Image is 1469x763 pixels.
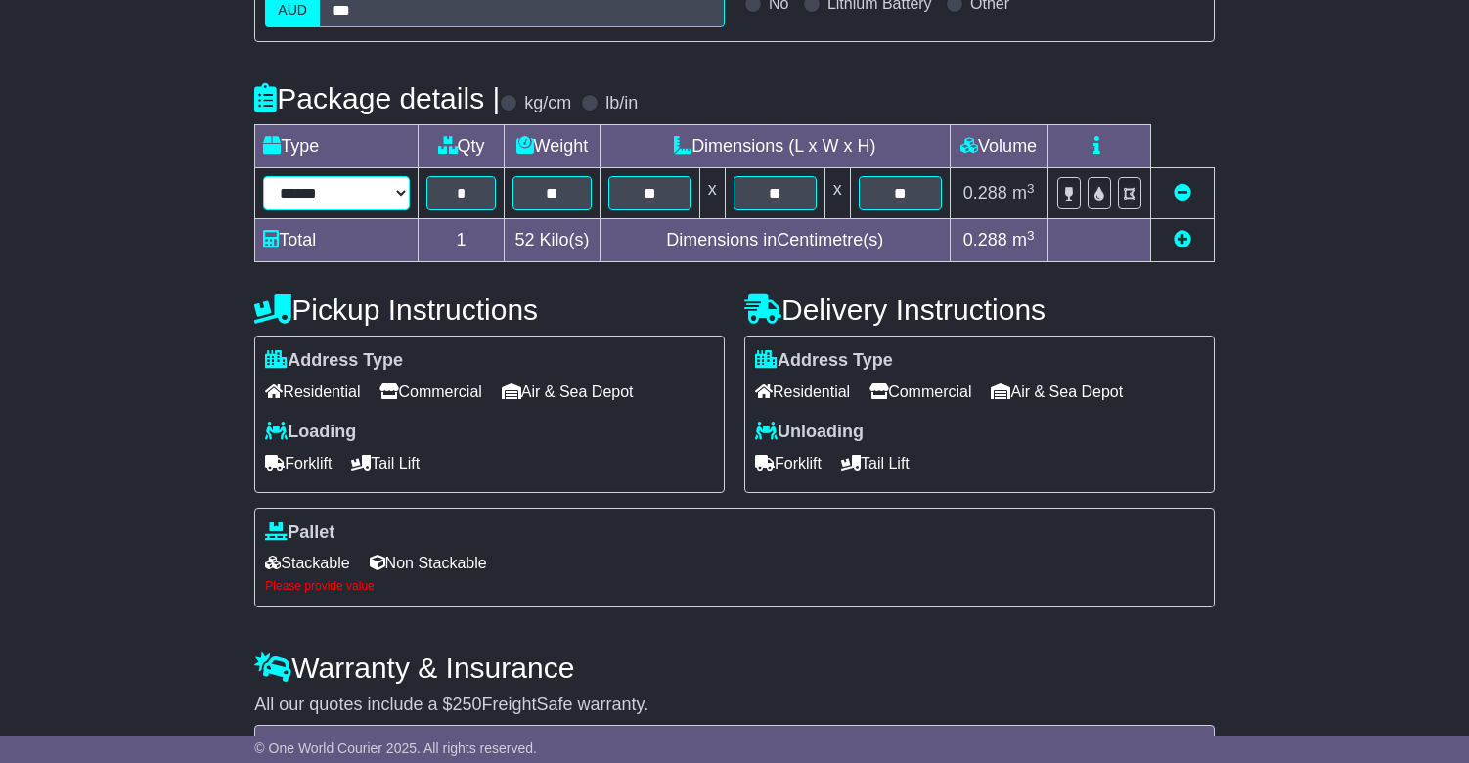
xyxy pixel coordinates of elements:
td: Weight [504,125,600,168]
label: Address Type [265,350,403,372]
h4: Pickup Instructions [254,293,725,326]
span: Residential [265,377,360,407]
td: Dimensions (L x W x H) [600,125,950,168]
label: Unloading [755,422,864,443]
div: Please provide value [265,579,1203,593]
a: Add new item [1174,230,1191,249]
h4: Package details | [254,82,500,114]
td: Volume [950,125,1047,168]
td: 1 [419,219,505,262]
sup: 3 [1027,228,1035,243]
span: 0.288 [963,230,1007,249]
td: Type [255,125,419,168]
label: Address Type [755,350,893,372]
span: Forklift [265,448,332,478]
td: Qty [419,125,505,168]
span: Air & Sea Depot [502,377,634,407]
span: Commercial [379,377,481,407]
label: Loading [265,422,356,443]
td: x [699,168,725,219]
span: © One World Courier 2025. All rights reserved. [254,741,537,756]
span: Tail Lift [351,448,420,478]
td: Total [255,219,419,262]
div: All our quotes include a $ FreightSafe warranty. [254,695,1214,716]
a: Remove this item [1174,183,1191,202]
span: m [1012,230,1035,249]
td: x [824,168,850,219]
span: 250 [452,695,481,714]
td: Kilo(s) [504,219,600,262]
span: Tail Lift [841,448,910,478]
span: Forklift [755,448,822,478]
span: Non Stackable [370,548,487,578]
span: Stackable [265,548,349,578]
span: Air & Sea Depot [991,377,1123,407]
label: Pallet [265,522,334,544]
span: 52 [514,230,534,249]
label: kg/cm [524,93,571,114]
span: 0.288 [963,183,1007,202]
label: lb/in [605,93,638,114]
td: Dimensions in Centimetre(s) [600,219,950,262]
sup: 3 [1027,181,1035,196]
span: m [1012,183,1035,202]
h4: Warranty & Insurance [254,651,1214,684]
span: Residential [755,377,850,407]
span: Commercial [869,377,971,407]
h4: Delivery Instructions [744,293,1215,326]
